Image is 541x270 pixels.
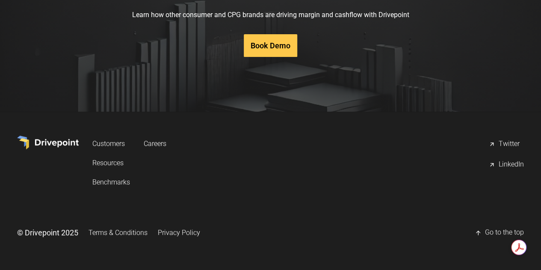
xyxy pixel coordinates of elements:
a: Customers [92,136,130,151]
a: Careers [144,136,166,151]
a: Book Demo [244,34,297,57]
div: Go to the top [485,228,524,238]
a: Benchmarks [92,174,130,190]
a: Twitter [488,136,524,153]
a: Resources [92,155,130,171]
a: Go to the top [475,224,524,241]
a: Privacy Policy [158,225,200,240]
a: Terms & Conditions [89,225,148,240]
div: Twitter [499,139,520,149]
a: LinkedIn [488,156,524,173]
div: © Drivepoint 2025 [17,227,78,238]
div: LinkedIn [499,160,524,170]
